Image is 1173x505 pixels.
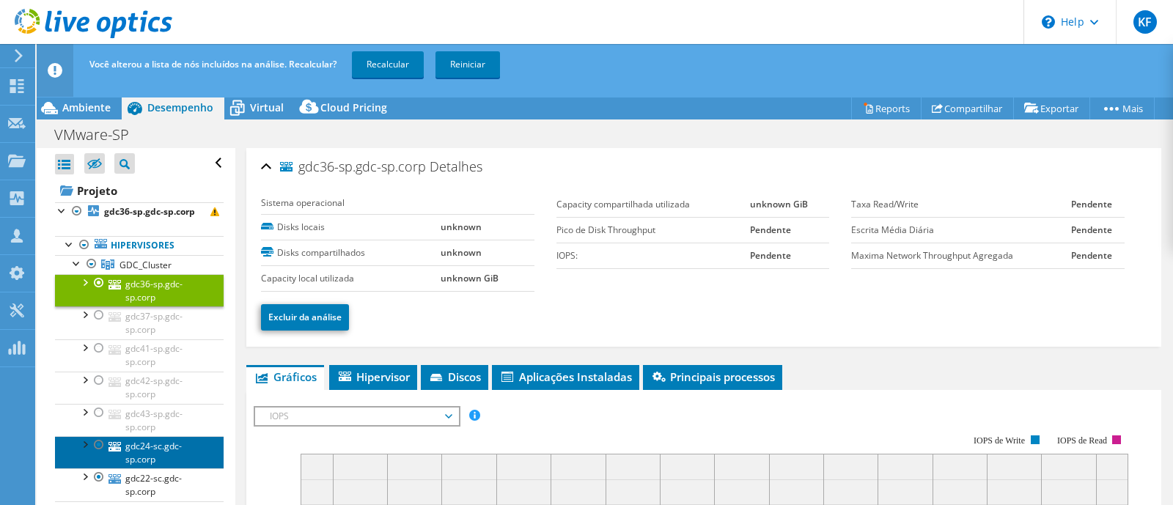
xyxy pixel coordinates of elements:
[428,369,481,384] span: Discos
[441,246,482,259] b: unknown
[254,369,317,384] span: Gráficos
[55,179,224,202] a: Projeto
[441,272,499,284] b: unknown GiB
[441,221,482,233] b: unknown
[851,223,1071,237] label: Escrita Média Diária
[280,160,426,174] span: gdc36-sp.gdc-sp.corp
[556,223,750,237] label: Pico de Disk Throughput
[261,246,441,260] label: Disks compartilhados
[261,271,441,286] label: Capacity local utilizada
[556,248,750,263] label: IOPS:
[104,205,195,218] b: gdc36-sp.gdc-sp.corp
[1089,97,1155,119] a: Mais
[430,158,482,175] span: Detalhes
[261,220,441,235] label: Disks locais
[1071,224,1112,236] b: Pendente
[750,224,791,236] b: Pendente
[1013,97,1090,119] a: Exportar
[1042,15,1055,29] svg: \n
[921,97,1014,119] a: Compartilhar
[499,369,632,384] span: Aplicações Instaladas
[55,274,224,306] a: gdc36-sp.gdc-sp.corp
[62,100,111,114] span: Ambiente
[337,369,410,384] span: Hipervisor
[435,51,500,78] a: Reiniciar
[55,236,224,255] a: Hipervisores
[55,255,224,274] a: GDC_Cluster
[750,198,808,210] b: unknown GiB
[55,404,224,436] a: gdc43-sp.gdc-sp.corp
[89,58,337,70] span: Você alterou a lista de nós incluídos na análise. Recalcular?
[48,127,152,143] h1: VMware-SP
[55,372,224,404] a: gdc42-sp.gdc-sp.corp
[750,249,791,262] b: Pendente
[250,100,284,114] span: Virtual
[55,436,224,468] a: gdc24-sc.gdc-sp.corp
[55,339,224,372] a: gdc41-sp.gdc-sp.corp
[1071,198,1112,210] b: Pendente
[1057,435,1107,446] text: IOPS de Read
[974,435,1025,446] text: IOPS de Write
[1133,10,1157,34] span: KF
[1071,249,1112,262] b: Pendente
[851,197,1071,212] label: Taxa Read/Write
[147,100,213,114] span: Desempenho
[261,304,349,331] a: Excluir da análise
[851,248,1071,263] label: Maxima Network Throughput Agregada
[261,196,441,210] label: Sistema operacional
[556,197,750,212] label: Capacity compartilhada utilizada
[262,408,451,425] span: IOPS
[55,202,224,221] a: gdc36-sp.gdc-sp.corp
[119,259,172,271] span: GDC_Cluster
[320,100,387,114] span: Cloud Pricing
[851,97,922,119] a: Reports
[55,306,224,339] a: gdc37-sp.gdc-sp.corp
[352,51,424,78] a: Recalcular
[650,369,775,384] span: Principais processos
[55,468,224,501] a: gdc22-sc.gdc-sp.corp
